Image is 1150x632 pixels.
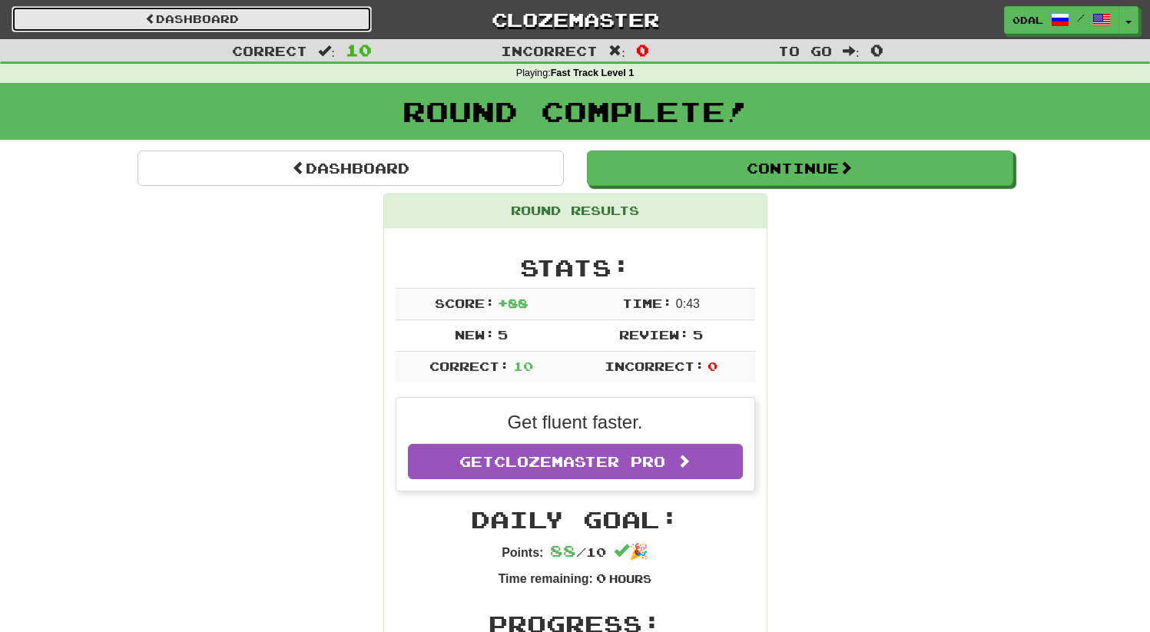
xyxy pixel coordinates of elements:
[396,507,755,532] h2: Daily Goal:
[429,359,509,373] span: Correct:
[843,45,860,58] span: :
[502,546,543,559] strong: Points:
[499,572,593,585] strong: Time remaining:
[498,327,508,342] span: 5
[622,296,672,310] span: Time:
[501,43,598,58] span: Incorrect
[384,194,767,228] div: Round Results
[614,543,648,560] span: 🎉
[1004,6,1119,34] a: 0dal /
[587,151,1013,186] button: Continue
[693,327,703,342] span: 5
[596,571,606,585] span: 0
[870,41,883,59] span: 0
[498,296,528,310] span: + 88
[550,541,576,560] span: 88
[1077,12,1085,23] span: /
[513,359,533,373] span: 10
[346,41,372,59] span: 10
[408,444,743,479] a: GetClozemaster Pro
[551,68,635,78] strong: Fast Track Level 1
[609,572,651,585] small: Hours
[605,359,704,373] span: Incorrect:
[550,544,606,559] span: / 10
[318,45,335,58] span: :
[619,327,689,342] span: Review:
[494,453,665,470] span: Clozemaster Pro
[636,41,649,59] span: 0
[395,6,755,33] a: Clozemaster
[5,96,1145,127] h1: Round Complete!
[778,43,832,58] span: To go
[455,327,495,342] span: New:
[676,297,700,310] span: 0 : 43
[12,6,372,32] a: Dashboard
[396,255,755,280] h2: Stats:
[1012,13,1043,27] span: 0dal
[708,359,718,373] span: 0
[232,43,307,58] span: Correct
[435,296,495,310] span: Score:
[408,409,743,435] p: Get fluent faster.
[608,45,625,58] span: :
[138,151,564,186] a: Dashboard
